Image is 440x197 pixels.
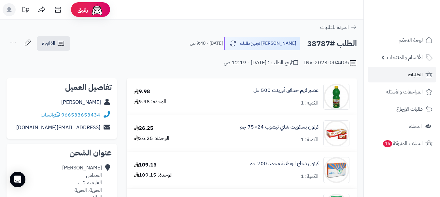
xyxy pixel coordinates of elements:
div: تاريخ الطلب : [DATE] - 12:19 ص [224,59,298,67]
a: تحديثات المنصة [17,3,34,18]
div: الكمية: 1 [301,173,319,180]
div: 26.25 [134,125,153,132]
span: الطلبات [408,70,423,79]
span: العودة للطلبات [320,23,349,31]
span: رفيق [78,6,88,14]
div: 109.15 [134,161,157,169]
a: السلات المتروكة16 [368,136,436,151]
a: المراجعات والأسئلة [368,84,436,100]
div: Open Intercom Messenger [10,172,25,187]
div: الكمية: 1 [301,99,319,107]
h2: الطلب #38787 [307,37,357,50]
span: الفاتورة [42,40,55,47]
a: الطلبات [368,67,436,82]
h2: تفاصيل العميل [12,83,112,91]
div: الوحدة: 26.25 [134,135,169,142]
span: العملاء [409,122,422,131]
a: العودة للطلبات [320,23,357,31]
span: 16 [383,140,392,147]
div: 9.98 [134,88,150,95]
img: ai-face.png [91,3,104,16]
a: العملاء [368,118,436,134]
div: الوحدة: 109.15 [134,171,173,179]
div: الوحدة: 9.98 [134,98,166,105]
a: [EMAIL_ADDRESS][DOMAIN_NAME] [16,124,100,131]
span: الأقسام والمنتجات [387,53,423,62]
a: 966533653434 [61,111,100,119]
div: الكمية: 1 [301,136,319,143]
a: كرتون دجاج الوطنية مجمد 700 جم [249,160,319,167]
button: [PERSON_NAME] تجهيز طلبك [224,37,300,50]
a: واتساب [41,111,60,119]
span: السلات المتروكة [382,139,423,148]
a: الفاتورة [37,36,70,51]
img: 1679229106-%D8%A7%D9%84%D8%AA%D9%82%D8%A7%D8%B7%20%D8%A7%D9%84%D9%88%D9%8A%D8%A8_19-3-2023_15294_... [324,84,349,110]
span: لوحة التحكم [399,36,423,45]
a: لوحة التحكم [368,32,436,48]
a: طلبات الإرجاع [368,101,436,117]
div: INV-2023-004405 [304,59,357,67]
small: [DATE] - 9:40 ص [190,40,223,47]
img: 1673364970-1610471104_6286281063100112-90x90.jpg [324,157,349,183]
span: طلبات الإرجاع [396,105,423,114]
span: المراجعات والأسئلة [386,87,423,96]
a: عصير لايم حدائق أورينت 500 مل [253,87,319,94]
a: كرتون بسكويت شاي تيشوب 24×75 جم [240,123,319,131]
h2: عنوان الشحن [12,149,112,157]
a: [PERSON_NAME] [61,98,101,106]
img: 1678860701-1623951411_6281016310251-90x90.jpeg [324,120,349,146]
